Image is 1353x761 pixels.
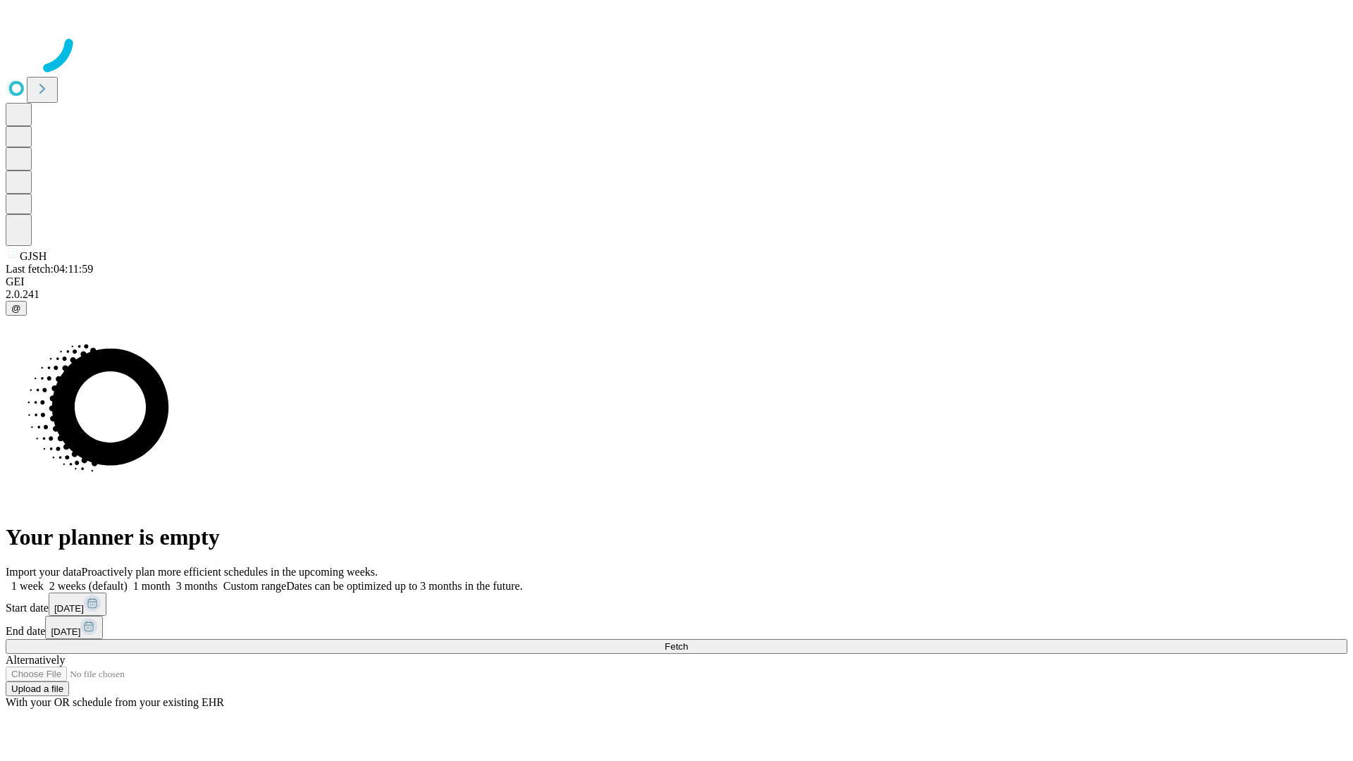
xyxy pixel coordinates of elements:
[6,524,1347,550] h1: Your planner is empty
[51,626,80,637] span: [DATE]
[6,681,69,696] button: Upload a file
[133,580,171,592] span: 1 month
[6,616,1347,639] div: End date
[49,580,128,592] span: 2 weeks (default)
[6,288,1347,301] div: 2.0.241
[6,301,27,316] button: @
[6,276,1347,288] div: GEI
[6,654,65,666] span: Alternatively
[6,593,1347,616] div: Start date
[665,641,688,652] span: Fetch
[6,263,93,275] span: Last fetch: 04:11:59
[176,580,218,592] span: 3 months
[82,566,378,578] span: Proactively plan more efficient schedules in the upcoming weeks.
[286,580,522,592] span: Dates can be optimized up to 3 months in the future.
[49,593,106,616] button: [DATE]
[45,616,103,639] button: [DATE]
[20,250,47,262] span: GJSH
[6,696,224,708] span: With your OR schedule from your existing EHR
[6,566,82,578] span: Import your data
[11,303,21,314] span: @
[6,639,1347,654] button: Fetch
[54,603,84,614] span: [DATE]
[11,580,44,592] span: 1 week
[223,580,286,592] span: Custom range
